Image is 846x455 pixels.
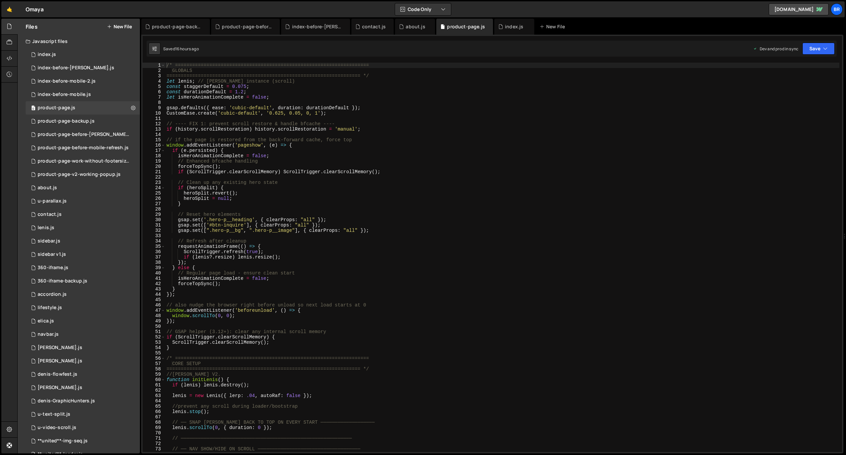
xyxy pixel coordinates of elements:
div: 6 [143,89,165,95]
div: 33 [143,233,165,238]
div: 70 [143,430,165,436]
div: 51 [143,329,165,334]
div: 54 [143,345,165,350]
div: 68 [143,420,165,425]
div: 45 [143,297,165,302]
div: product-page-v2-working-popup.js [38,172,121,178]
div: 66 [143,409,165,414]
div: 15742/45159.js [26,75,140,88]
div: 64 [143,398,165,404]
div: Saved [163,46,199,52]
div: 15742/42705.js [26,408,140,421]
div: 31 [143,223,165,228]
div: 62 [143,388,165,393]
div: 19 [143,159,165,164]
div: 15742/43263.js [26,234,140,248]
div: 20 [143,164,165,169]
div: 15742/42802.js [26,368,140,381]
div: 69 [143,425,165,430]
div: contact.js [38,212,62,218]
div: Dev and prod in sync [753,46,798,52]
div: 65 [143,404,165,409]
button: New File [107,24,132,29]
div: 49 [143,318,165,324]
div: u-text-split.js [38,411,70,417]
div: 53 [143,340,165,345]
div: 15742/42955.js [26,328,140,341]
div: product-page-before-[PERSON_NAME].js [222,23,272,30]
div: 28 [143,207,165,212]
div: product-page-backup.js [152,23,202,30]
div: [PERSON_NAME].js [38,385,82,391]
div: 15742/43598.js [26,288,140,301]
div: denis-GraphicHunters.js [38,398,95,404]
div: 15742/45128.js [26,128,142,141]
div: 5 [143,84,165,89]
div: sidebar v1.js [38,251,66,257]
div: 15742/42973.js [26,301,140,314]
div: 46 [143,302,165,308]
div: 18 [143,153,165,159]
div: 15742/42803.js [26,394,140,408]
div: 39 [143,265,165,270]
div: 37 [143,254,165,260]
div: 44 [143,292,165,297]
a: br [831,3,843,15]
div: 10 [143,111,165,116]
div: 36 [143,249,165,254]
div: 15742/44741.js [26,221,140,234]
div: 15742/42659.js [26,434,140,448]
div: 15742/44749.js [26,195,140,208]
div: 25 [143,191,165,196]
div: 59 [143,372,165,377]
div: 15742/43953.js [26,248,140,261]
div: 35 [143,244,165,249]
div: 42 [143,281,165,286]
div: u-parallax.js [38,198,67,204]
a: [DOMAIN_NAME] [769,3,829,15]
div: Javascript files [18,35,140,48]
div: 23 [143,180,165,185]
div: 15742/44642.js [26,181,140,195]
div: 7 [143,95,165,100]
div: 15742/42804.js [26,381,140,394]
div: accordion.js [38,291,67,297]
div: 63 [143,393,165,398]
div: about.js [406,23,425,30]
button: Save [802,43,835,55]
div: 24 [143,185,165,191]
div: index.js [505,23,523,30]
div: 71 [143,436,165,441]
div: 47 [143,308,165,313]
div: 15742/41923.js [26,421,140,434]
div: about.js [38,185,57,191]
div: sidebar.js [38,238,60,244]
div: 15742/44740.js [26,208,140,221]
div: 73 [143,446,165,452]
div: 32 [143,228,165,233]
div: 52 [143,334,165,340]
div: 15742/44901.js [26,274,140,288]
div: 15742/43828.js [26,341,140,354]
div: 60 [143,377,165,382]
div: 8 [143,100,165,105]
div: 15742/43259.js [26,155,142,168]
div: 1 [143,63,165,68]
div: product-page.js [447,23,485,30]
div: 17 [143,148,165,153]
div: lenis.js [38,225,54,231]
div: 57 [143,361,165,366]
div: lifestyle.js [38,305,62,311]
div: 15 [143,137,165,143]
div: 21 [143,169,165,175]
div: 48 [143,313,165,318]
div: 15742/41862.js [26,48,140,61]
div: **united**-img-seq.js [38,438,88,444]
div: contact.js [362,23,386,30]
div: 15742/43885.js [26,61,140,75]
div: 38 [143,260,165,265]
div: navbar.js [38,331,59,337]
div: 3 [143,73,165,79]
div: index-before-mobile.js [38,92,91,98]
div: 12 [143,121,165,127]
